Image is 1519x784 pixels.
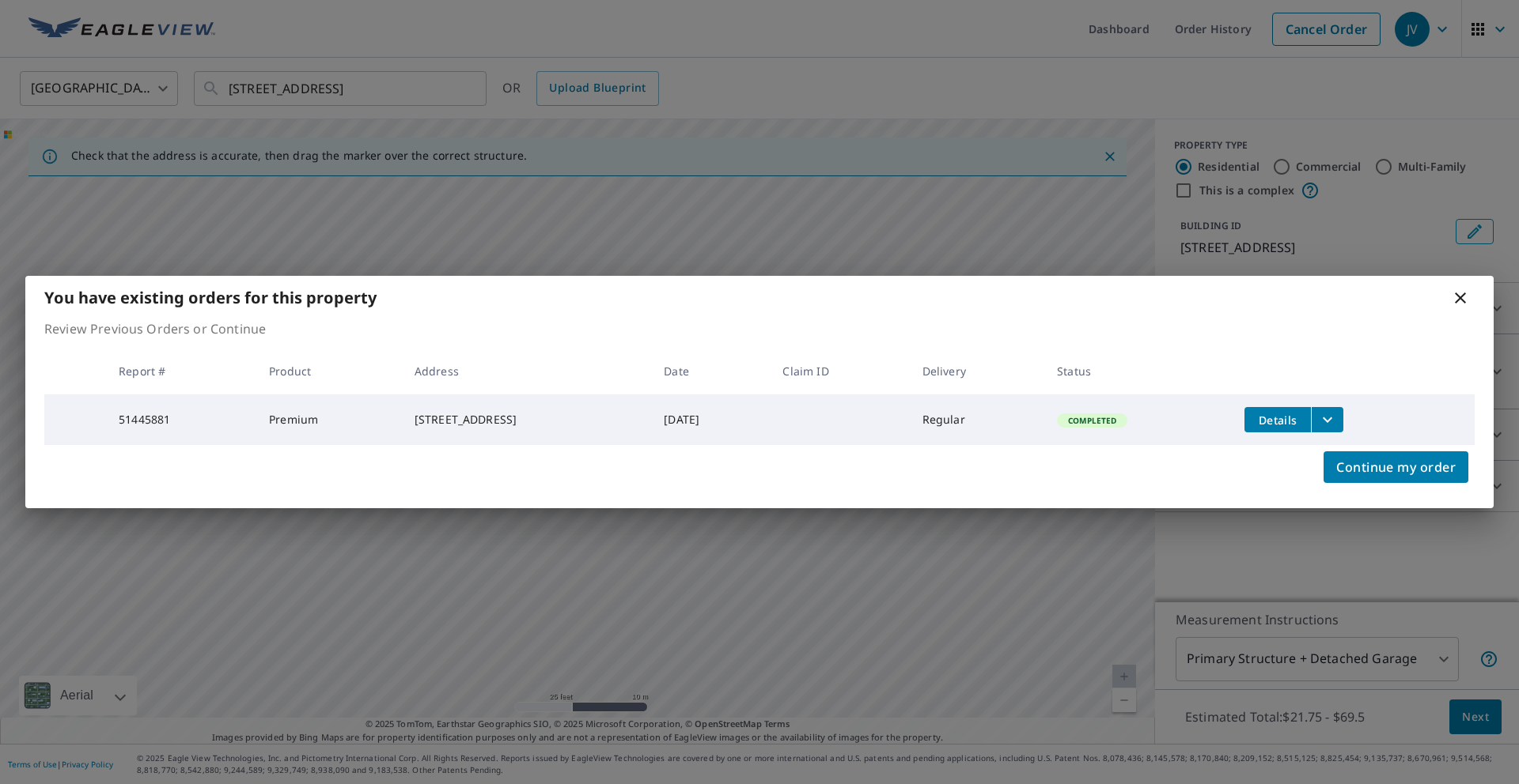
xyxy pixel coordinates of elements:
[1254,413,1301,428] span: Details
[910,394,1044,445] td: Regular
[256,394,402,445] td: Premium
[651,348,770,394] th: Date
[1059,415,1126,426] span: Completed
[415,412,638,428] div: [STREET_ADDRESS]
[1244,407,1311,432] button: detailsBtn-51445881
[651,394,770,445] td: [DATE]
[1044,348,1232,394] th: Status
[1324,451,1468,483] button: Continue my order
[402,348,651,394] th: Address
[44,319,1475,338] p: Review Previous Orders or Continue
[44,287,377,308] b: You have existing orders for this property
[910,348,1044,394] th: Delivery
[256,348,402,394] th: Product
[1336,456,1456,478] span: Continue my order
[106,348,256,394] th: Report #
[106,394,256,445] td: 51445881
[770,348,909,394] th: Claim ID
[1311,407,1343,432] button: filesDropdownBtn-51445881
